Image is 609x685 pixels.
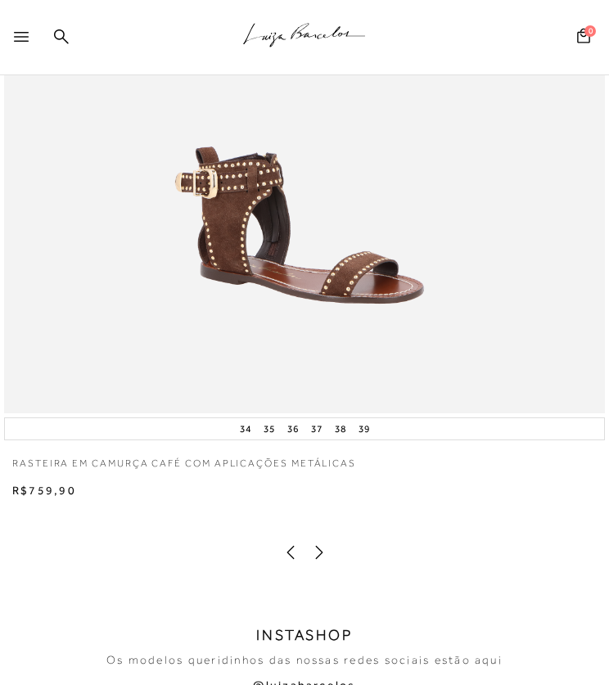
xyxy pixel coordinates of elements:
[282,422,304,435] button: 36
[306,422,327,435] button: 37
[584,25,596,37] span: 0
[572,27,595,49] button: 0
[330,422,351,435] button: 38
[235,422,256,435] button: 34
[259,422,280,435] button: 35
[256,627,353,645] h2: INSTASHOP
[106,652,503,669] p: Os modelos queridinhos das nossas redes sociais estão aqui
[354,422,375,435] button: 39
